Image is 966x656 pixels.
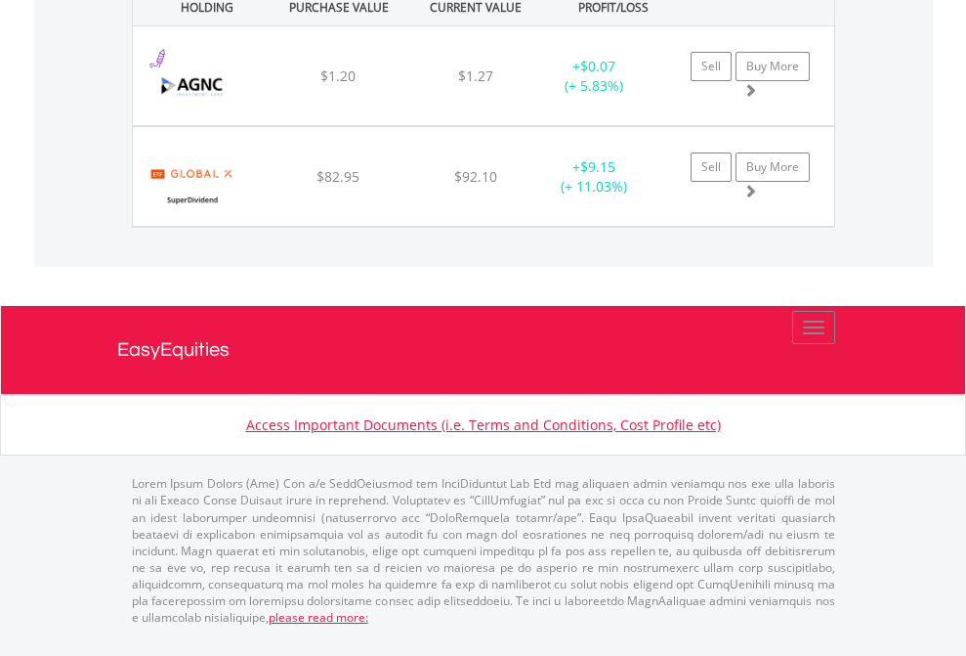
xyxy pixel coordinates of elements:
a: Buy More [735,153,810,182]
a: Buy More [735,52,810,81]
a: please read more: [269,609,368,626]
span: $82.95 [316,167,359,186]
span: $92.10 [454,167,497,186]
div: + (+ 5.83%) [533,57,655,96]
img: EQU.US.AGNC.png [143,51,241,120]
span: $0.07 [580,57,615,75]
span: $1.27 [458,66,493,85]
img: EQU.US.SDIV.png [143,152,241,221]
p: Lorem Ipsum Dolors (Ame) Con a/e SeddOeiusmod tem InciDiduntut Lab Etd mag aliquaen admin veniamq... [132,475,835,626]
a: EasyEquities [117,306,850,394]
span: $1.20 [320,66,356,85]
a: Access Important Documents (i.e. Terms and Conditions, Cost Profile etc) [246,415,721,434]
a: Sell [691,52,732,81]
a: Sell [691,153,732,182]
span: $9.15 [580,157,615,176]
div: + (+ 11.03%) [533,157,655,197]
